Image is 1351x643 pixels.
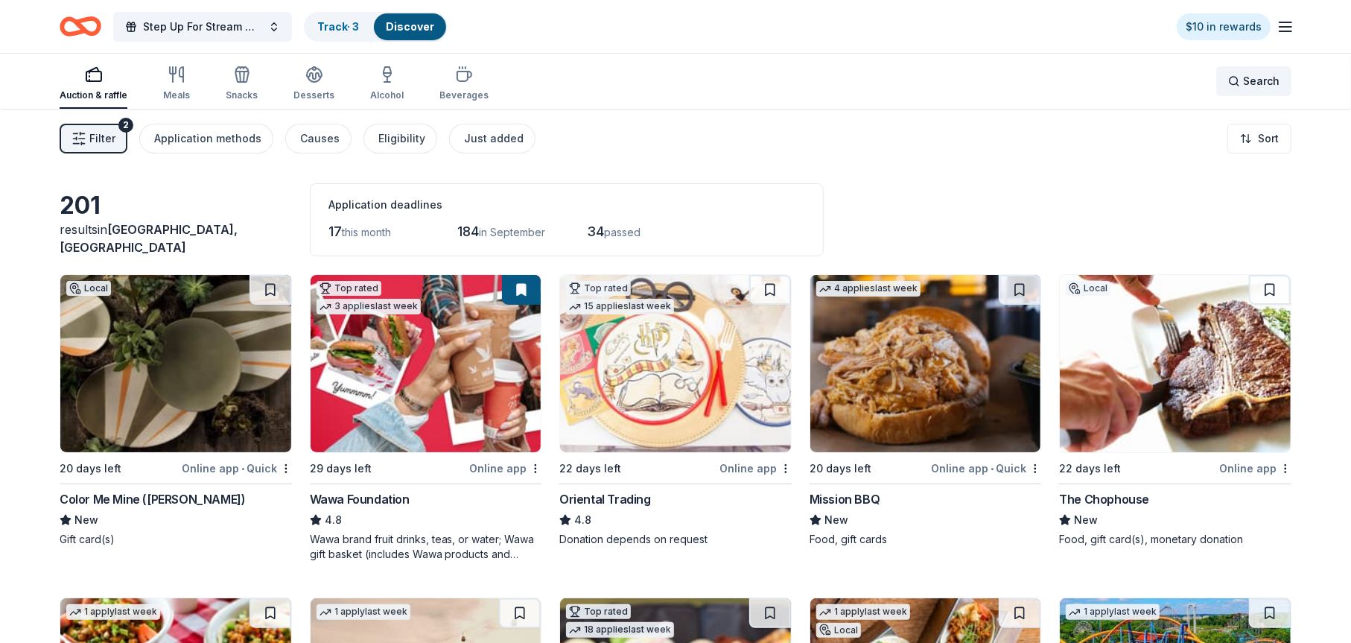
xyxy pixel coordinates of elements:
[566,299,674,314] div: 15 applies last week
[1066,604,1160,620] div: 1 apply last week
[60,460,121,478] div: 20 days left
[363,124,437,153] button: Eligibility
[824,511,848,529] span: New
[317,281,381,296] div: Top rated
[1066,281,1110,296] div: Local
[719,459,792,478] div: Online app
[1243,72,1280,90] span: Search
[60,221,292,256] div: results
[1258,130,1279,148] span: Sort
[60,60,127,109] button: Auction & raffle
[293,89,334,101] div: Desserts
[60,532,292,547] div: Gift card(s)
[1059,460,1121,478] div: 22 days left
[325,511,342,529] span: 4.8
[226,89,258,101] div: Snacks
[285,124,352,153] button: Causes
[226,60,258,109] button: Snacks
[293,60,334,109] button: Desserts
[317,299,421,314] div: 3 applies last week
[1177,13,1271,40] a: $10 in rewards
[378,130,425,148] div: Eligibility
[810,490,880,508] div: Mission BBQ
[66,281,111,296] div: Local
[342,226,391,238] span: this month
[311,275,541,452] img: Image for Wawa Foundation
[113,12,292,42] button: Step Up For Stream Gift Basket Raffle
[816,623,861,638] div: Local
[566,622,674,638] div: 18 applies last week
[60,9,101,44] a: Home
[560,275,791,452] img: Image for Oriental Trading
[143,18,262,36] span: Step Up For Stream Gift Basket Raffle
[60,191,292,221] div: 201
[810,274,1042,547] a: Image for Mission BBQ4 applieslast week20 days leftOnline app•QuickMission BBQNewFood, gift cards
[559,532,792,547] div: Donation depends on request
[300,130,340,148] div: Causes
[574,511,591,529] span: 4.8
[60,222,238,255] span: [GEOGRAPHIC_DATA], [GEOGRAPHIC_DATA]
[480,226,546,238] span: in September
[310,460,372,478] div: 29 days left
[559,460,621,478] div: 22 days left
[464,130,524,148] div: Just added
[1059,532,1291,547] div: Food, gift card(s), monetary donation
[1060,275,1291,452] img: Image for The Chophouse
[74,511,98,529] span: New
[60,89,127,101] div: Auction & raffle
[1059,490,1149,508] div: The Chophouse
[439,89,489,101] div: Beverages
[89,130,115,148] span: Filter
[458,224,480,239] span: 184
[559,274,792,547] a: Image for Oriental TradingTop rated15 applieslast week22 days leftOnline appOriental Trading4.8Do...
[60,124,127,153] button: Filter2
[816,604,910,620] div: 1 apply last week
[810,532,1042,547] div: Food, gift cards
[328,196,805,214] div: Application deadlines
[370,60,404,109] button: Alcohol
[1227,124,1291,153] button: Sort
[386,20,434,33] a: Discover
[310,274,542,562] a: Image for Wawa FoundationTop rated3 applieslast week29 days leftOnline appWawa Foundation4.8Wawa ...
[1059,274,1291,547] a: Image for The ChophouseLocal22 days leftOnline appThe ChophouseNewFood, gift card(s), monetary do...
[1216,66,1291,96] button: Search
[304,12,448,42] button: Track· 3Discover
[317,20,359,33] a: Track· 3
[154,130,261,148] div: Application methods
[60,275,291,452] img: Image for Color Me Mine (Voorhees)
[439,60,489,109] button: Beverages
[310,490,410,508] div: Wawa Foundation
[588,224,605,239] span: 34
[605,226,641,238] span: passed
[163,60,190,109] button: Meals
[1074,511,1098,529] span: New
[328,224,342,239] span: 17
[66,604,160,620] div: 1 apply last week
[317,604,410,620] div: 1 apply last week
[241,463,244,475] span: •
[310,532,542,562] div: Wawa brand fruit drinks, teas, or water; Wawa gift basket (includes Wawa products and coupons)
[931,459,1041,478] div: Online app Quick
[118,118,133,133] div: 2
[816,281,921,297] div: 4 applies last week
[991,463,994,475] span: •
[1219,459,1291,478] div: Online app
[810,275,1041,452] img: Image for Mission BBQ
[469,459,541,478] div: Online app
[139,124,273,153] button: Application methods
[810,460,871,478] div: 20 days left
[163,89,190,101] div: Meals
[566,604,631,619] div: Top rated
[559,490,651,508] div: Oriental Trading
[60,222,238,255] span: in
[60,490,245,508] div: Color Me Mine ([PERSON_NAME])
[370,89,404,101] div: Alcohol
[449,124,535,153] button: Just added
[60,274,292,547] a: Image for Color Me Mine (Voorhees)Local20 days leftOnline app•QuickColor Me Mine ([PERSON_NAME])N...
[566,281,631,296] div: Top rated
[182,459,292,478] div: Online app Quick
